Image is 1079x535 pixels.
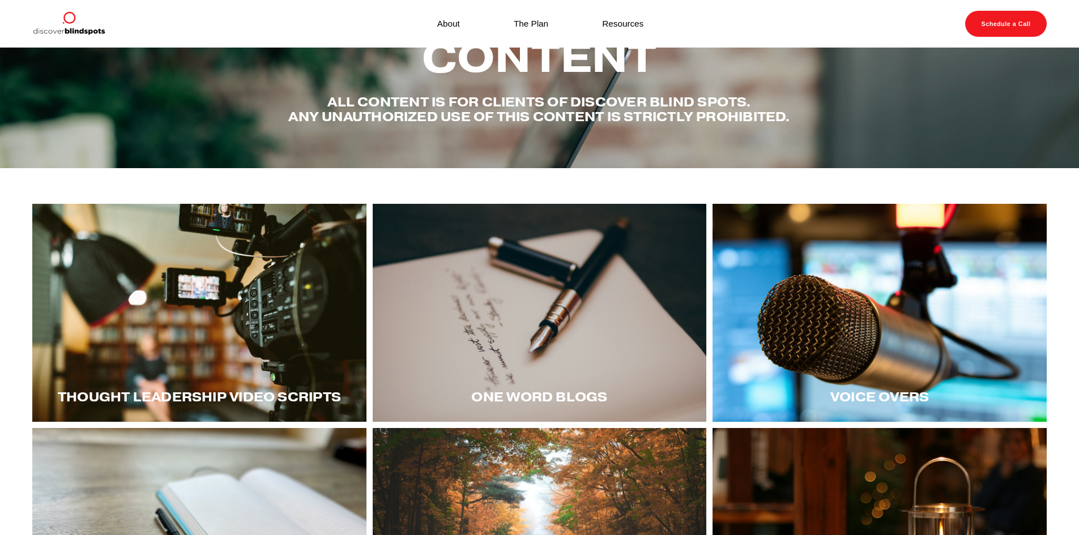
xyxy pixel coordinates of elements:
span: One word blogs [471,389,607,405]
h4: All content is for Clients of Discover Blind spots. Any unauthorized use of this content is stric... [288,95,792,124]
a: Resources [602,16,643,31]
img: Discover Blind Spots [32,11,105,37]
a: About [437,16,460,31]
span: Thought LEadership Video Scripts [58,389,341,405]
span: Voice Overs [830,389,929,405]
a: The Plan [514,16,548,31]
h2: Content [288,36,792,80]
a: Schedule a Call [965,11,1047,37]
